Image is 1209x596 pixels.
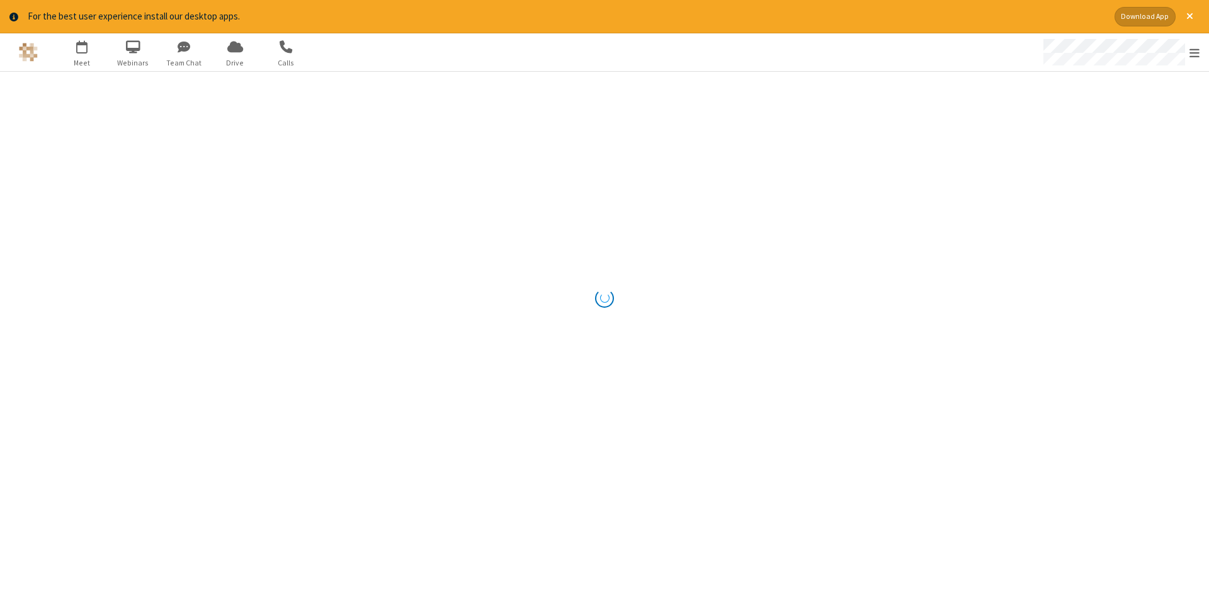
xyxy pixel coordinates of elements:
span: Calls [263,57,310,69]
span: Meet [59,57,106,69]
div: Open menu [1031,33,1209,71]
button: Close alert [1180,7,1200,26]
button: Download App [1115,7,1176,26]
img: QA Selenium DO NOT DELETE OR CHANGE [19,43,38,62]
span: Drive [212,57,259,69]
span: Webinars [110,57,157,69]
button: Logo [4,33,52,71]
div: For the best user experience install our desktop apps. [28,9,1105,24]
span: Team Chat [161,57,208,69]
